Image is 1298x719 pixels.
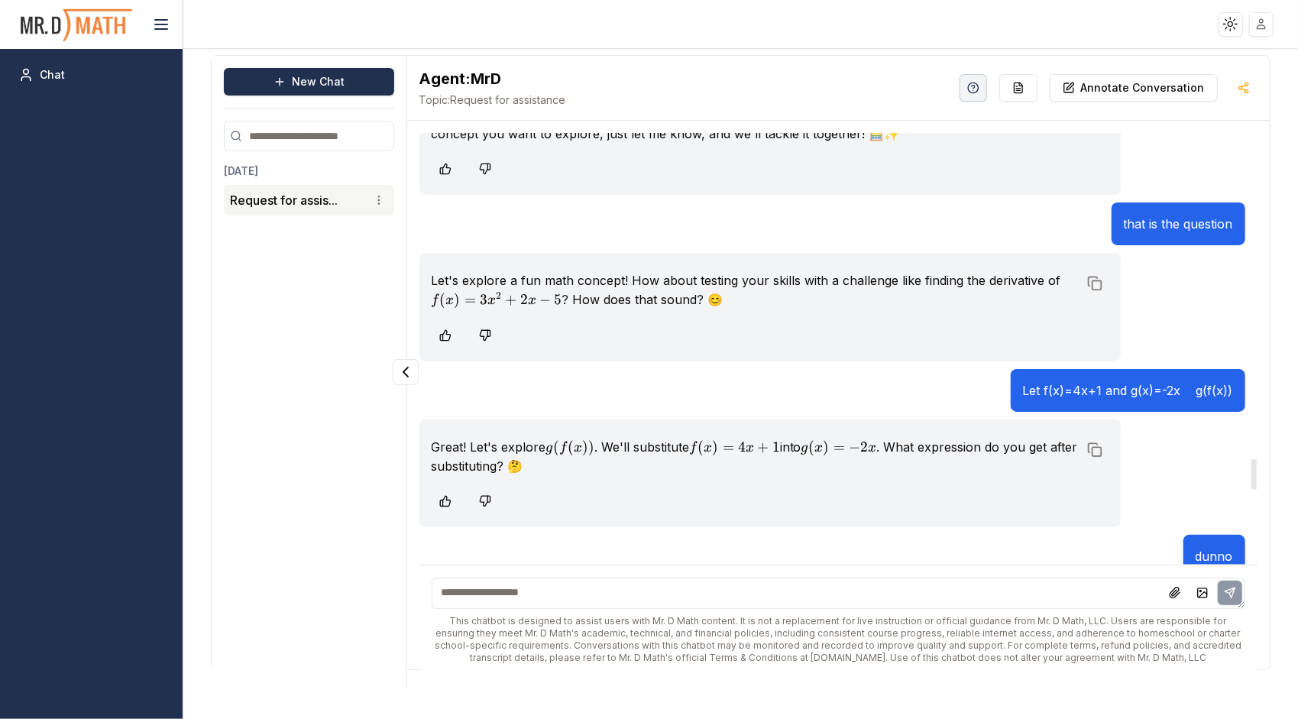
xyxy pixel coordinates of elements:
span: ( [553,439,559,455]
span: ) [455,291,461,308]
span: ( [568,439,574,455]
div: This chatbot is designed to assist users with Mr. D Math content. It is not a replacement for liv... [432,615,1245,664]
button: Collapse panel [393,359,419,385]
span: Chat [40,67,65,83]
span: g [546,441,553,455]
button: Request for assis... [230,191,338,209]
img: PromptOwl [19,5,134,45]
span: + [506,291,517,308]
span: )) [582,439,594,455]
span: 1 [772,439,780,455]
span: 2 [860,439,868,455]
button: Annotate Conversation [1050,74,1218,102]
span: ( [440,291,446,308]
h3: [DATE] [224,164,393,179]
span: = [834,439,845,455]
span: x [446,293,455,307]
button: New Chat [224,68,393,96]
span: 5 [554,291,562,308]
p: that is the question [1124,215,1233,233]
h2: MrD [419,68,566,89]
span: = [464,291,476,308]
span: ( [808,439,814,455]
p: dunno [1196,547,1233,565]
span: ( [698,439,704,455]
span: x [746,441,754,455]
span: Request for assistance [419,92,566,108]
span: x [868,441,876,455]
span: g [801,441,808,455]
span: 3 [480,291,487,308]
span: + [757,439,769,455]
span: f [689,441,696,455]
p: Annotate Conversation [1081,80,1205,96]
span: f [432,293,439,307]
span: ) [823,439,829,455]
span: − [539,291,551,308]
a: Chat [12,61,170,89]
span: − [849,439,860,455]
span: x [704,441,712,455]
span: 2 [520,291,528,308]
button: Re-Fill Questions [999,74,1037,102]
p: Let's explore a fun math concept! How about testing your skills with a challenge like finding the... [432,271,1079,309]
button: Help Videos [960,74,987,102]
span: x [528,293,536,307]
p: Great! Let's explore . We'll substitute into . What expression do you get after substituting? 🤔 [432,438,1079,475]
span: ) [712,439,718,455]
span: = [723,439,734,455]
span: x [814,441,823,455]
span: x [487,293,496,307]
img: placeholder-user.jpg [1251,13,1273,35]
p: Let f(x)=4x+1 and g(x)=-2x g(f(x)) [1023,381,1233,400]
span: 2 [496,290,501,302]
span: 4 [738,439,746,455]
span: x [574,441,582,455]
button: Conversation options [370,191,388,209]
span: f [559,441,566,455]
